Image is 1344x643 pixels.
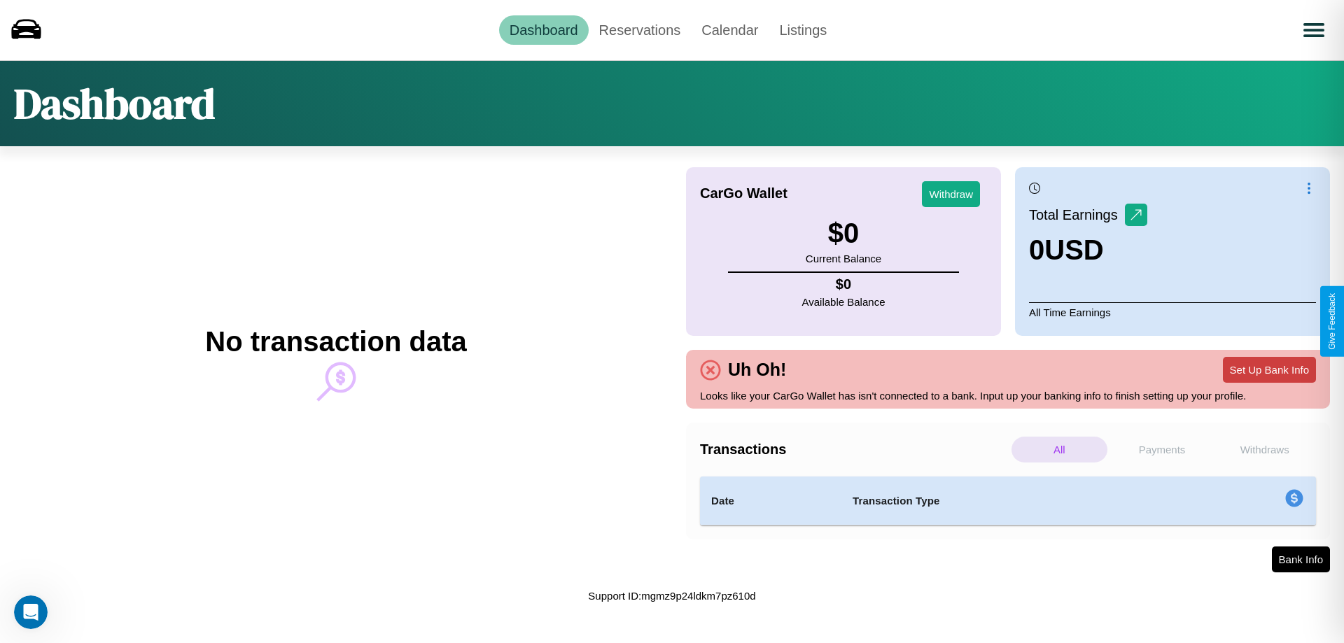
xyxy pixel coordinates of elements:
[700,386,1316,405] p: Looks like your CarGo Wallet has isn't connected to a bank. Input up your banking info to finish ...
[700,476,1316,525] table: simple table
[691,15,769,45] a: Calendar
[205,326,466,358] h2: No transaction data
[802,292,885,311] p: Available Balance
[1217,437,1312,462] p: Withdraws
[711,493,830,509] h4: Date
[1327,293,1337,350] div: Give Feedback
[499,15,589,45] a: Dashboard
[806,249,881,268] p: Current Balance
[853,493,1170,509] h4: Transaction Type
[1223,357,1316,383] button: Set Up Bank Info
[1272,546,1330,572] button: Bank Info
[14,595,48,629] iframe: Intercom live chat
[1029,234,1147,266] h3: 0 USD
[14,75,215,132] h1: Dashboard
[700,185,787,202] h4: CarGo Wallet
[700,441,1008,458] h4: Transactions
[589,15,692,45] a: Reservations
[769,15,837,45] a: Listings
[1294,10,1333,50] button: Open menu
[588,586,755,605] p: Support ID: mgmz9p24ldkm7pz610d
[721,360,793,380] h4: Uh Oh!
[1114,437,1210,462] p: Payments
[1029,302,1316,322] p: All Time Earnings
[922,181,980,207] button: Withdraw
[1029,202,1125,227] p: Total Earnings
[806,218,881,249] h3: $ 0
[802,276,885,292] h4: $ 0
[1011,437,1107,462] p: All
